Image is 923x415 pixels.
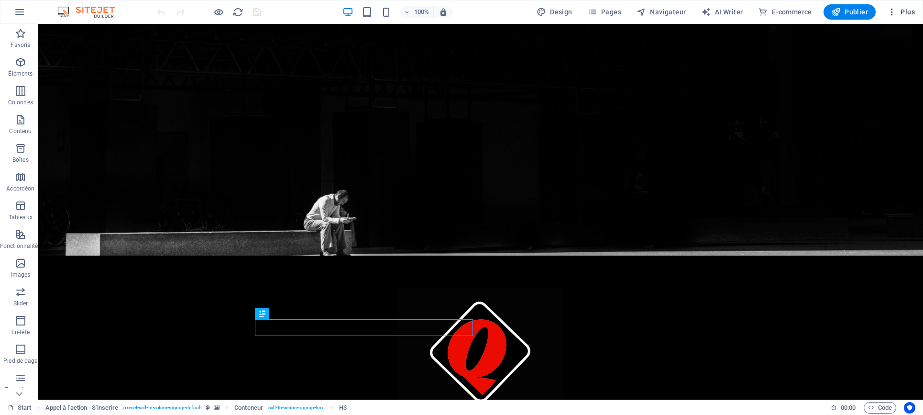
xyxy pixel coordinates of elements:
p: Contenu [9,127,32,135]
button: Plus [883,4,919,20]
span: AI Writer [701,7,743,17]
span: Design [537,7,572,17]
h6: 100% [414,6,429,18]
button: Design [533,4,576,20]
button: Navigateur [633,4,690,20]
nav: breadcrumb [45,402,347,414]
span: Pages [588,7,621,17]
p: Tableaux [9,213,33,221]
span: Cliquez pour sélectionner. Double-cliquez pour modifier. [339,402,347,414]
span: . preset-call-to-action-signup-default [122,402,201,414]
button: Cliquez ici pour quitter le mode Aperçu et poursuivre l'édition. [213,6,224,18]
span: . call-to-action-signup-box [267,402,324,414]
span: Plus [887,7,915,17]
button: AI Writer [697,4,747,20]
p: Images [11,271,31,279]
i: Actualiser la page [232,7,243,18]
div: Design (Ctrl+Alt+Y) [533,4,576,20]
span: Publier [831,7,868,17]
p: Favoris [11,41,30,49]
p: En-tête [11,328,30,336]
span: Cliquez pour sélectionner. Double-cliquez pour modifier. [234,402,263,414]
button: E-commerce [754,4,815,20]
button: Code [864,402,896,414]
span: Code [868,402,892,414]
span: Cliquez pour sélectionner. Double-cliquez pour modifier. [45,402,119,414]
button: reload [232,6,243,18]
button: 100% [400,6,434,18]
p: Pied de page [3,357,37,365]
span: 00 00 [841,402,856,414]
p: Colonnes [8,99,33,106]
p: Formulaires [5,386,36,393]
a: Cliquez pour annuler la sélection. Double-cliquez pour ouvrir Pages. [8,402,32,414]
span: : [847,404,849,411]
p: Boîtes [12,156,29,164]
span: Navigateur [637,7,686,17]
button: Pages [584,4,625,20]
span: E-commerce [758,7,812,17]
i: Cet élément contient un arrière-plan. [214,405,220,410]
p: Slider [13,300,28,307]
img: Editor Logo [55,6,127,18]
p: Éléments [8,70,33,78]
i: Lors du redimensionnement, ajuster automatiquement le niveau de zoom en fonction de l'appareil sé... [439,8,448,16]
p: Accordéon [6,185,34,192]
h6: Durée de la session [831,402,856,414]
button: Usercentrics [904,402,915,414]
i: Cet élément est une présélection personnalisable. [206,405,210,410]
button: Publier [824,4,876,20]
